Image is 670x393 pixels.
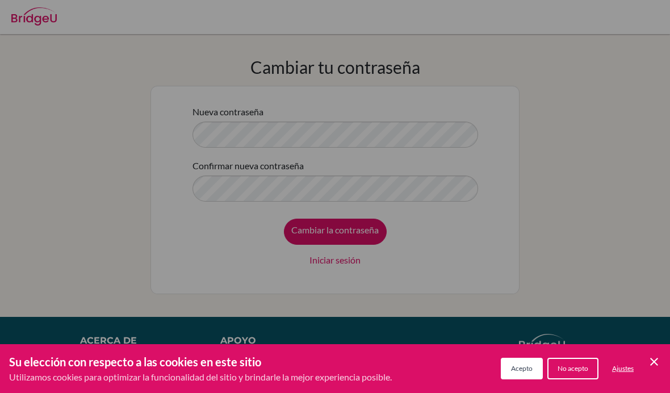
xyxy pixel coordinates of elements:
[501,358,543,379] button: Acepto
[9,355,261,369] font: Su elección con respecto a las cookies en este sitio
[647,355,661,369] button: Guardar y cerrar
[612,364,634,373] font: Ajustes
[547,358,598,379] button: No acepto
[603,359,643,378] button: Ajustes
[511,364,533,373] font: Acepto
[558,364,588,373] font: No acepto
[9,371,392,382] font: Utilizamos cookies para optimizar la funcionalidad del sitio y brindarle la mejor experiencia pos...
